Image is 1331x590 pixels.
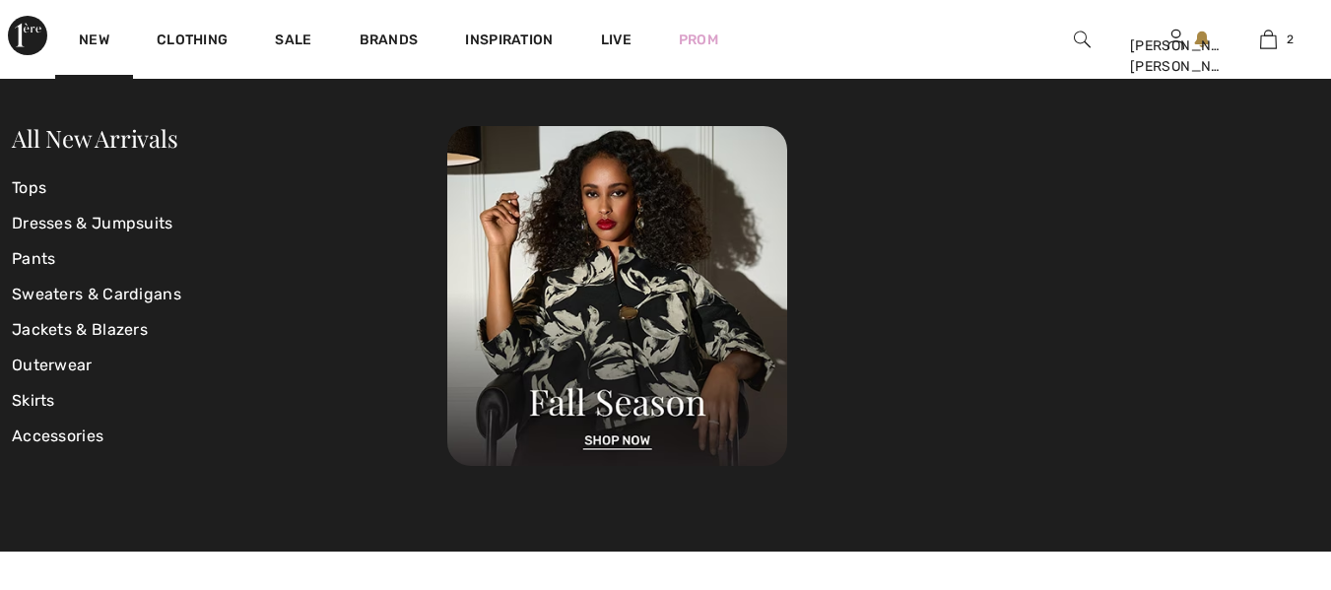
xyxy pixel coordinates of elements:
[601,30,632,50] a: Live
[12,312,447,348] a: Jackets & Blazers
[360,32,419,52] a: Brands
[12,383,447,419] a: Skirts
[12,241,447,277] a: Pants
[12,348,447,383] a: Outerwear
[679,30,718,50] a: Prom
[157,32,228,52] a: Clothing
[1130,35,1222,77] div: [PERSON_NAME] [PERSON_NAME]
[1167,30,1184,48] a: Sign In
[12,419,447,454] a: Accessories
[12,122,177,154] a: All New Arrivals
[275,32,311,52] a: Sale
[12,277,447,312] a: Sweaters & Cardigans
[8,16,47,55] img: 1ère Avenue
[447,126,787,466] img: 250825120107_a8d8ca038cac6.jpg
[1167,28,1184,51] img: My Info
[465,32,553,52] span: Inspiration
[79,32,109,52] a: New
[1287,31,1294,48] span: 2
[1223,28,1314,51] a: 2
[12,206,447,241] a: Dresses & Jumpsuits
[1074,28,1091,51] img: search the website
[12,170,447,206] a: Tops
[1260,28,1277,51] img: My Bag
